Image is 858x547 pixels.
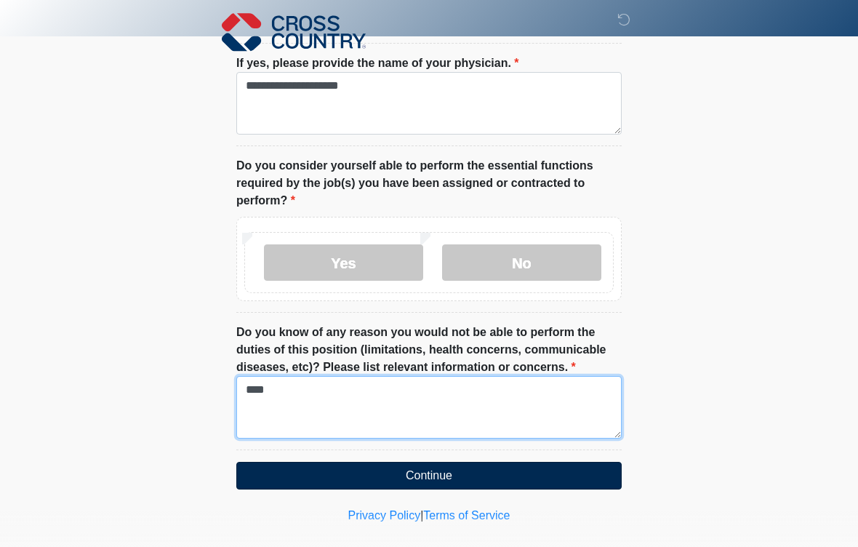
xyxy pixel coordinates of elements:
a: | [420,509,423,522]
label: Do you consider yourself able to perform the essential functions required by the job(s) you have ... [236,157,622,209]
a: Privacy Policy [348,509,421,522]
label: No [442,244,601,281]
img: Cross Country Logo [222,11,366,53]
a: Terms of Service [423,509,510,522]
label: Yes [264,244,423,281]
button: Continue [236,462,622,490]
label: Do you know of any reason you would not be able to perform the duties of this position (limitatio... [236,324,622,376]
